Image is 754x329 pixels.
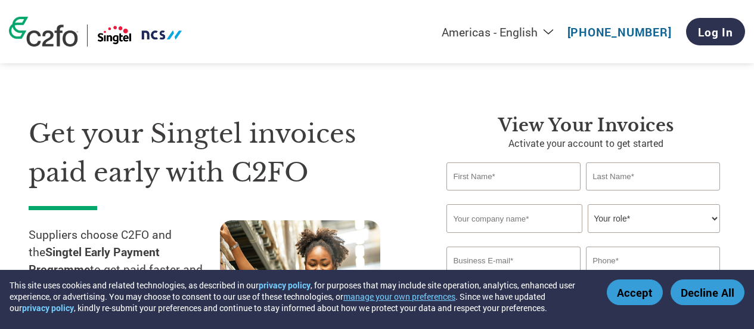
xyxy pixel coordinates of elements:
div: Invalid last name or last name is too long [586,192,719,199]
input: Phone* [586,247,719,275]
a: [PHONE_NUMBER] [567,24,672,39]
button: manage your own preferences [343,291,455,302]
div: Invalid first name or first name is too long [446,192,580,199]
div: This site uses cookies and related technologies, as described in our , for purposes that may incl... [10,279,589,313]
h3: View your invoices [446,115,725,136]
a: Log In [686,18,745,45]
p: Activate your account to get started [446,136,725,150]
input: First Name* [446,162,580,190]
img: Singtel [97,24,183,47]
button: Accept [607,279,663,305]
strong: Singtel Early Payment Programme [29,244,160,276]
img: c2fo logo [9,17,78,47]
input: Last Name* [586,162,719,190]
a: privacy policy [259,279,311,291]
h1: Get your Singtel invoices paid early with C2FO [29,115,411,192]
select: Title/Role [588,204,719,233]
button: Decline All [671,279,744,305]
a: privacy policy [22,302,74,313]
input: Invalid Email format [446,247,580,275]
input: Your company name* [446,204,582,233]
div: Invalid company name or company name is too long [446,234,719,242]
